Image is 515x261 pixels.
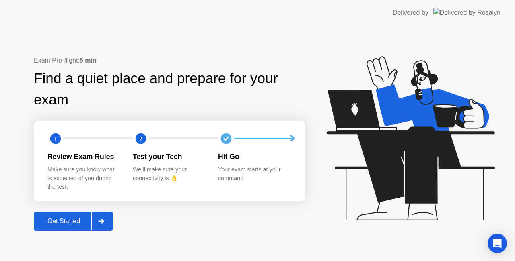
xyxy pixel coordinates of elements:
[34,56,305,65] div: Exam Pre-flight:
[218,151,290,162] div: Hit Go
[34,212,113,231] button: Get Started
[393,8,428,18] div: Delivered by
[488,234,507,253] div: Open Intercom Messenger
[34,68,305,110] div: Find a quiet place and prepare for your exam
[218,165,290,183] div: Your exam starts at your command
[139,135,142,142] text: 2
[47,165,120,192] div: Make sure you know what is expected of you during the test.
[47,151,120,162] div: Review Exam Rules
[133,151,205,162] div: Test your Tech
[433,8,501,17] img: Delivered by Rosalyn
[133,165,205,183] div: We’ll make sure your connectivity is 👌
[36,218,91,225] div: Get Started
[80,57,97,64] b: 5 min
[54,135,57,142] text: 1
